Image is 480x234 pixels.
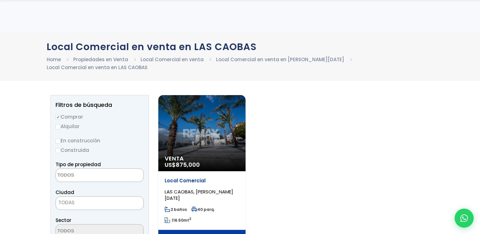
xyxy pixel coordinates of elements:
span: TODAS [56,196,144,210]
span: mt [165,218,191,223]
span: LAS CAOBAS, [PERSON_NAME][DATE] [165,188,233,201]
span: Tipo de propiedad [56,161,101,168]
a: Local Comercial en venta en [PERSON_NAME][DATE] [216,56,344,63]
label: Alquilar [56,122,144,130]
h1: Local Comercial en venta en LAS CAOBAS [47,41,434,52]
span: US$ [165,161,200,169]
label: Comprar [56,113,144,121]
input: Alquilar [56,124,61,129]
p: Local Comercial [165,178,239,184]
input: Comprar [56,115,61,120]
span: 116.50 [172,218,183,223]
span: TODAS [58,199,75,206]
label: En construcción [56,137,144,145]
span: 2 baños [165,207,187,212]
span: 875,000 [176,161,200,169]
a: Home [47,56,61,63]
span: Sector [56,217,71,224]
span: TODAS [56,198,143,207]
input: Construida [56,148,61,153]
textarea: Search [56,169,117,182]
h2: Filtros de búsqueda [56,102,144,108]
span: Venta [165,155,239,162]
a: Local Comercial en venta [141,56,204,63]
a: Propiedades en Venta [73,56,128,63]
span: 40 parq. [191,207,215,212]
sup: 2 [189,217,191,221]
input: En construcción [56,139,61,144]
label: Construida [56,146,144,154]
span: Ciudad [56,189,74,196]
li: Local Comercial en venta en LAS CAOBAS [47,63,148,71]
